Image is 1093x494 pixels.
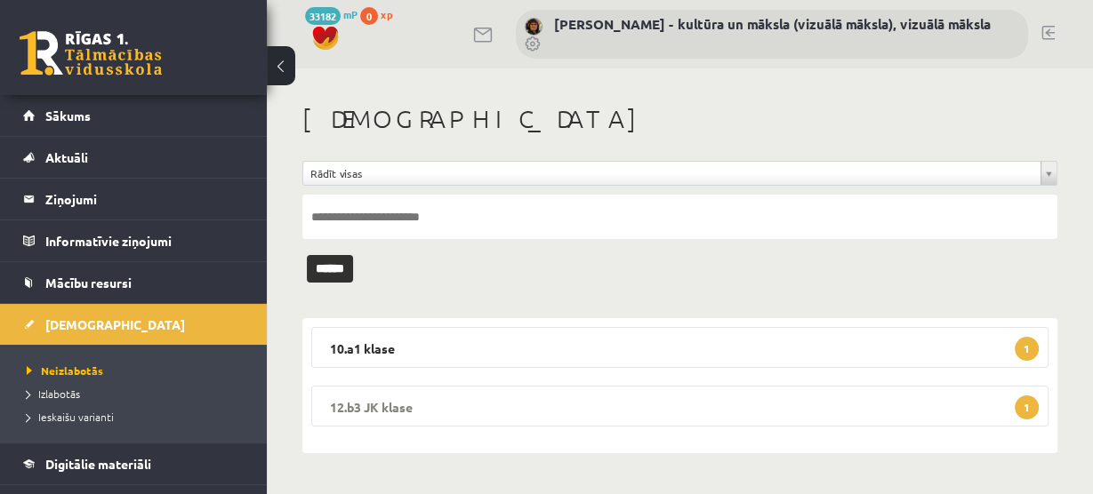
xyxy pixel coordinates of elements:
[343,7,358,21] span: mP
[311,327,1049,368] legend: 10.a1 klase
[45,456,151,472] span: Digitālie materiāli
[23,220,245,261] a: Informatīvie ziņojumi
[303,162,1057,185] a: Rādīt visas
[311,386,1049,426] legend: 12.b3 JK klase
[1015,337,1039,361] span: 1
[27,386,249,402] a: Izlabotās
[23,262,245,303] a: Mācību resursi
[45,179,245,219] legend: Ziņojumi
[360,7,378,25] span: 0
[305,7,341,25] span: 33182
[45,149,88,165] span: Aktuāli
[554,15,991,33] a: [PERSON_NAME] - kultūra un māksla (vizuālā māksla), vizuālā māksla
[381,7,392,21] span: xp
[27,363,103,378] span: Neizlabotās
[360,7,401,21] a: 0 xp
[45,275,132,291] span: Mācību resursi
[310,162,1033,185] span: Rādīt visas
[23,443,245,484] a: Digitālie materiāli
[1015,395,1039,419] span: 1
[23,137,245,178] a: Aktuāli
[45,220,245,261] legend: Informatīvie ziņojumi
[23,95,245,136] a: Sākums
[20,31,162,76] a: Rīgas 1. Tālmācības vidusskola
[27,410,114,424] span: Ieskaišu varianti
[302,104,1057,134] h1: [DEMOGRAPHIC_DATA]
[23,179,245,219] a: Ziņojumi
[525,18,542,36] img: Ilze Kolka - kultūra un māksla (vizuālā māksla), vizuālā māksla
[27,409,249,425] a: Ieskaišu varianti
[27,363,249,378] a: Neizlabotās
[23,304,245,345] a: [DEMOGRAPHIC_DATA]
[45,316,185,332] span: [DEMOGRAPHIC_DATA]
[27,386,80,401] span: Izlabotās
[45,108,91,123] span: Sākums
[305,7,358,21] a: 33182 mP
